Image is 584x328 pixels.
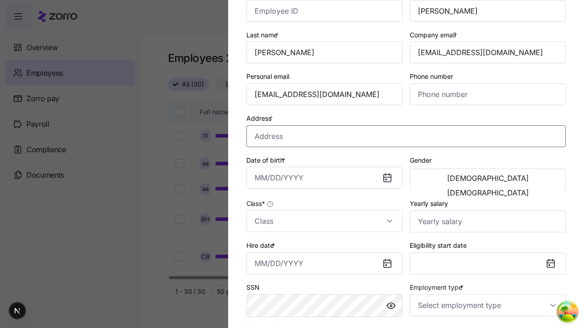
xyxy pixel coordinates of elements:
label: Eligibility start date [410,241,467,251]
input: Company email [410,41,566,63]
label: Yearly salary [410,199,448,209]
label: Date of birth [246,155,287,165]
button: Open Tanstack query devtools [558,302,577,321]
label: Personal email [246,72,289,82]
input: Phone number [410,83,566,105]
label: Gender [410,155,432,165]
input: Personal email [246,83,402,105]
label: Phone number [410,72,453,82]
input: Class [246,210,402,232]
span: [DEMOGRAPHIC_DATA] [447,174,529,182]
input: MM/DD/YYYY [246,252,402,274]
label: Employment type [410,282,465,292]
input: Address [246,125,566,147]
label: Address [246,113,275,123]
label: Hire date [246,241,277,251]
input: Select employment type [410,294,566,316]
span: Class * [246,199,265,208]
input: Yearly salary [410,210,566,232]
label: Company email [410,30,459,40]
input: Last name [246,41,402,63]
label: SSN [246,282,260,292]
input: MM/DD/YYYY [246,167,402,189]
label: Last name [246,30,281,40]
span: [DEMOGRAPHIC_DATA] [447,189,529,196]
